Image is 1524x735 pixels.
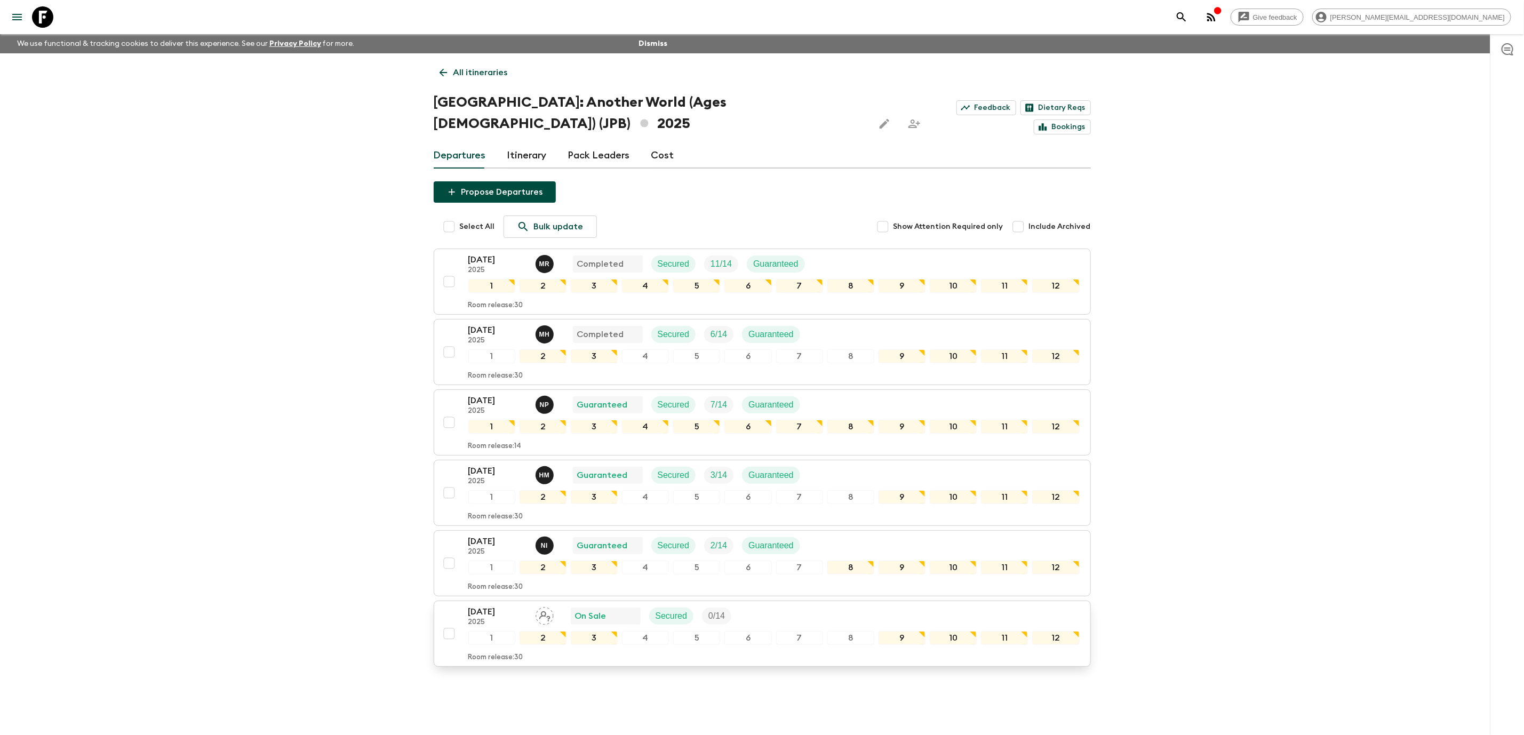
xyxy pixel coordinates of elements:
div: 4 [622,631,669,645]
p: Room release: 30 [468,583,523,592]
a: All itineraries [434,62,514,83]
div: 8 [827,561,874,574]
div: 6 [724,561,771,574]
span: Assign pack leader [536,610,554,619]
p: Room release: 30 [468,513,523,521]
p: All itineraries [453,66,508,79]
div: 5 [673,561,720,574]
div: 10 [930,420,977,434]
div: 7 [776,420,823,434]
div: 2 [520,631,566,645]
div: 6 [724,279,771,293]
div: 12 [1032,561,1079,574]
p: [DATE] [468,324,527,337]
span: Naoya Ishida [536,540,556,548]
p: N P [540,401,549,409]
div: 5 [673,420,720,434]
div: 6 [724,420,771,434]
div: 7 [776,490,823,504]
span: Haruhi Makino [536,469,556,478]
div: 6 [724,490,771,504]
div: 10 [930,631,977,645]
p: Secured [658,328,690,341]
p: 2025 [468,618,527,627]
div: 11 [981,490,1028,504]
div: Trip Fill [704,537,733,554]
button: NP [536,396,556,414]
div: 5 [673,279,720,293]
span: Show Attention Required only [893,221,1003,232]
span: Include Archived [1029,221,1091,232]
p: 2025 [468,477,527,486]
div: 8 [827,420,874,434]
div: 6 [724,349,771,363]
div: Trip Fill [704,396,733,413]
p: 2025 [468,337,527,345]
div: 10 [930,561,977,574]
div: 8 [827,349,874,363]
p: Secured [658,539,690,552]
div: 3 [571,490,618,504]
button: [DATE]2025Naoko PogedeGuaranteedSecuredTrip FillGuaranteed123456789101112Room release:14 [434,389,1091,456]
a: Privacy Policy [269,40,321,47]
button: [DATE]2025Mayumi HosokawaCompletedSecuredTrip FillGuaranteed123456789101112Room release:30 [434,319,1091,385]
div: Secured [651,255,696,273]
button: menu [6,6,28,28]
p: [DATE] [468,253,527,266]
div: 10 [930,490,977,504]
button: Dismiss [636,36,670,51]
p: Secured [658,398,690,411]
div: 4 [622,349,669,363]
div: 2 [520,420,566,434]
div: 3 [571,561,618,574]
a: Cost [651,143,674,169]
p: Room release: 30 [468,301,523,310]
p: 2025 [468,548,527,556]
div: 2 [520,561,566,574]
button: Propose Departures [434,181,556,203]
div: 5 [673,631,720,645]
a: Pack Leaders [568,143,630,169]
div: 3 [571,420,618,434]
span: Select All [460,221,495,232]
p: [DATE] [468,394,527,407]
div: 2 [520,279,566,293]
div: Secured [651,396,696,413]
div: Secured [651,326,696,343]
a: Bookings [1034,119,1091,134]
div: Trip Fill [702,608,731,625]
div: 5 [673,490,720,504]
div: 1 [468,349,515,363]
div: 2 [520,490,566,504]
span: [PERSON_NAME][EMAIL_ADDRESS][DOMAIN_NAME] [1324,13,1511,21]
div: 12 [1032,349,1079,363]
div: 7 [776,631,823,645]
div: 7 [776,349,823,363]
a: Departures [434,143,486,169]
button: Edit this itinerary [874,113,895,134]
div: 5 [673,349,720,363]
div: 11 [981,631,1028,645]
p: 6 / 14 [711,328,727,341]
p: On Sale [575,610,607,622]
span: Mamico Reich [536,258,556,267]
div: 8 [827,490,874,504]
div: Trip Fill [704,326,733,343]
button: [DATE]2025Assign pack leaderOn SaleSecuredTrip Fill123456789101112Room release:30 [434,601,1091,667]
p: Secured [656,610,688,622]
p: Guaranteed [748,539,794,552]
div: 4 [622,561,669,574]
div: 4 [622,490,669,504]
div: 12 [1032,420,1079,434]
p: [DATE] [468,465,527,477]
p: Room release: 14 [468,442,522,451]
a: Itinerary [507,143,547,169]
p: Secured [658,258,690,270]
div: 9 [879,490,925,504]
div: 8 [827,631,874,645]
div: 1 [468,279,515,293]
p: Guaranteed [748,398,794,411]
div: 4 [622,279,669,293]
p: Room release: 30 [468,372,523,380]
div: 7 [776,279,823,293]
